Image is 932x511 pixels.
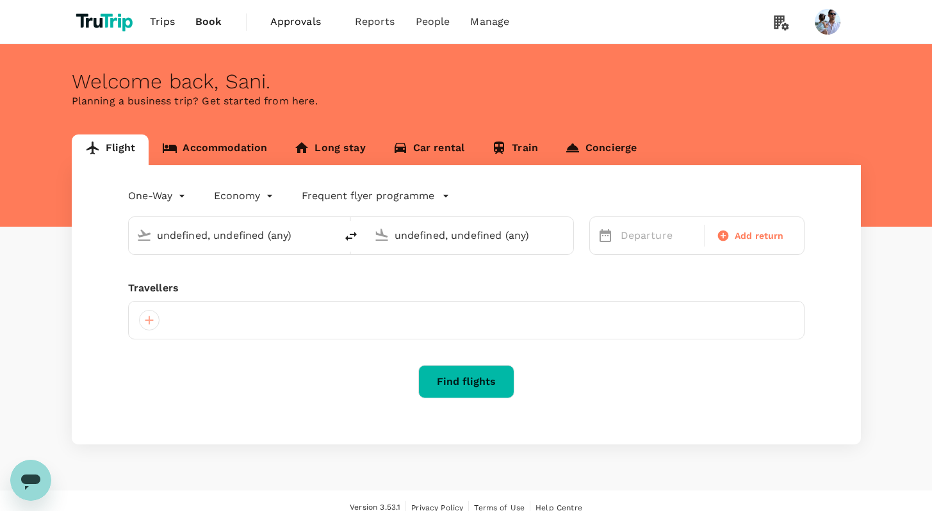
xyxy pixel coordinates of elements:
iframe: Button to launch messaging window [10,460,51,501]
span: Manage [470,14,509,29]
span: Add return [735,229,784,243]
span: Approvals [270,14,334,29]
div: Travellers [128,280,805,296]
a: Train [478,134,552,165]
img: TruTrip logo [72,8,140,36]
button: Open [564,234,567,236]
a: Flight [72,134,149,165]
a: Car rental [379,134,478,165]
button: Open [327,234,329,236]
input: Going to [395,225,546,245]
span: Reports [355,14,395,29]
p: Frequent flyer programme [302,188,434,204]
p: Planning a business trip? Get started from here. [72,93,861,109]
a: Long stay [281,134,379,165]
span: Trips [150,14,175,29]
span: Book [195,14,222,29]
input: Depart from [157,225,309,245]
p: Departure [621,228,697,243]
span: People [416,14,450,29]
a: Accommodation [149,134,281,165]
a: Concierge [552,134,650,165]
div: Economy [214,186,276,206]
img: Sani Gouw [815,9,840,35]
div: One-Way [128,186,188,206]
button: Frequent flyer programme [302,188,450,204]
button: delete [336,221,366,252]
div: Welcome back , Sani . [72,70,861,93]
button: Find flights [418,365,514,398]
